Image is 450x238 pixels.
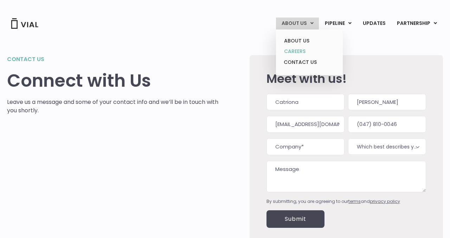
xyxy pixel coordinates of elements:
h2: Meet with us! [266,72,426,85]
h2: Contact us [7,55,229,64]
input: Last name* [348,94,426,111]
input: First name* [266,94,345,111]
a: privacy policy [370,198,400,204]
input: Company* [266,138,345,155]
a: terms [348,198,361,204]
input: Phone [348,116,426,133]
span: Which best describes you?* [348,138,426,155]
a: PARTNERSHIPMenu Toggle [391,18,443,29]
a: CONTACT US [278,57,340,68]
h1: Connect with Us [7,71,229,91]
p: Leave us a message and some of your contact info and we’ll be in touch with you shortly. [7,98,229,115]
a: CAREERS [278,46,340,57]
div: By submitting, you are agreeing to our and [266,198,426,205]
img: Vial Logo [11,18,39,29]
input: Submit [266,210,324,228]
input: Work email* [266,116,345,133]
a: UPDATES [357,18,391,29]
a: PIPELINEMenu Toggle [319,18,357,29]
a: ABOUT US [278,35,340,46]
a: ABOUT USMenu Toggle [276,18,319,29]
